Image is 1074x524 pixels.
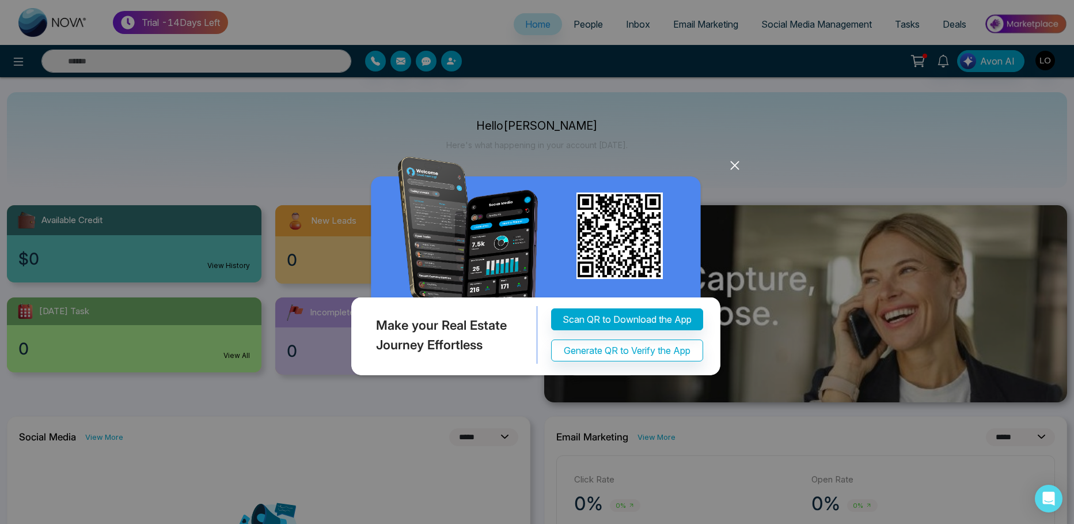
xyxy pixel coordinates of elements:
[551,340,703,361] button: Generate QR to Verify the App
[551,308,703,330] button: Scan QR to Download the App
[576,193,663,279] img: qr_for_download_app.png
[348,306,537,364] div: Make your Real Estate Journey Effortless
[1035,485,1062,512] div: Open Intercom Messenger
[348,157,726,381] img: QRModal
